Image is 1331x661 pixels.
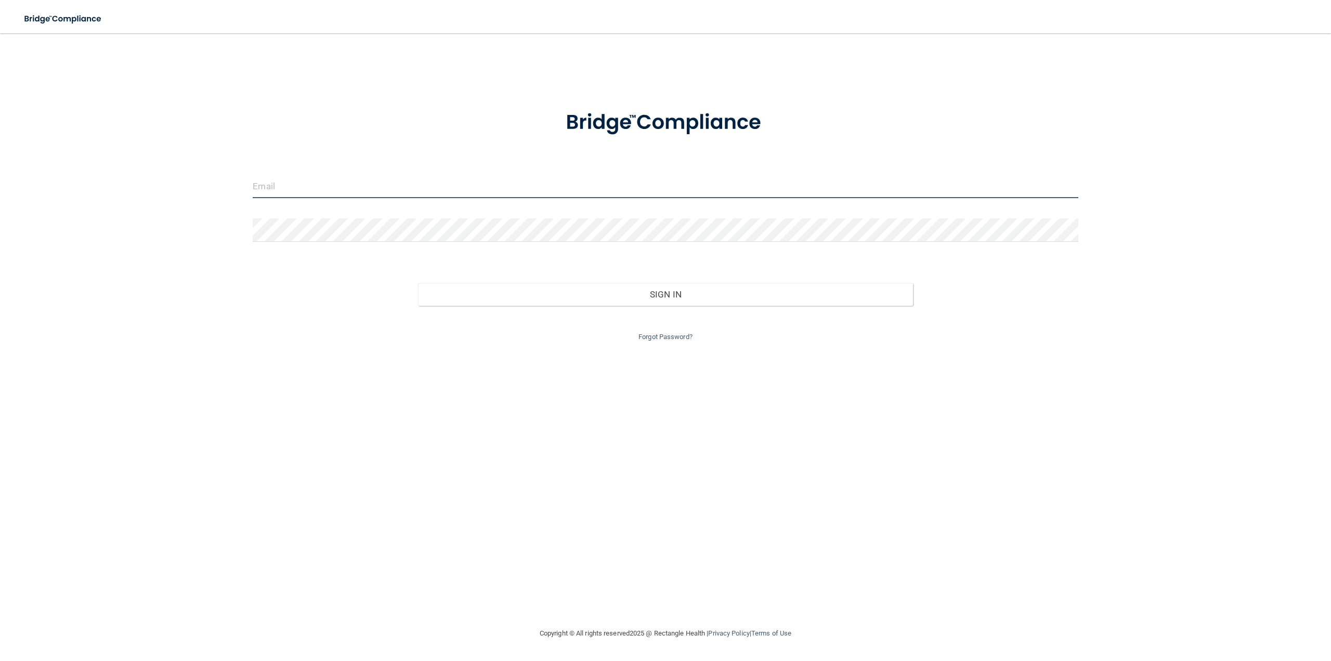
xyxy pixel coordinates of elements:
button: Sign In [418,283,913,306]
a: Forgot Password? [638,333,693,341]
iframe: Drift Widget Chat Controller [1151,587,1319,629]
a: Privacy Policy [708,629,749,637]
input: Email [253,175,1078,198]
img: bridge_compliance_login_screen.278c3ca4.svg [16,8,111,30]
a: Terms of Use [751,629,791,637]
div: Copyright © All rights reserved 2025 @ Rectangle Health | | [476,617,855,650]
img: bridge_compliance_login_screen.278c3ca4.svg [544,96,787,150]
